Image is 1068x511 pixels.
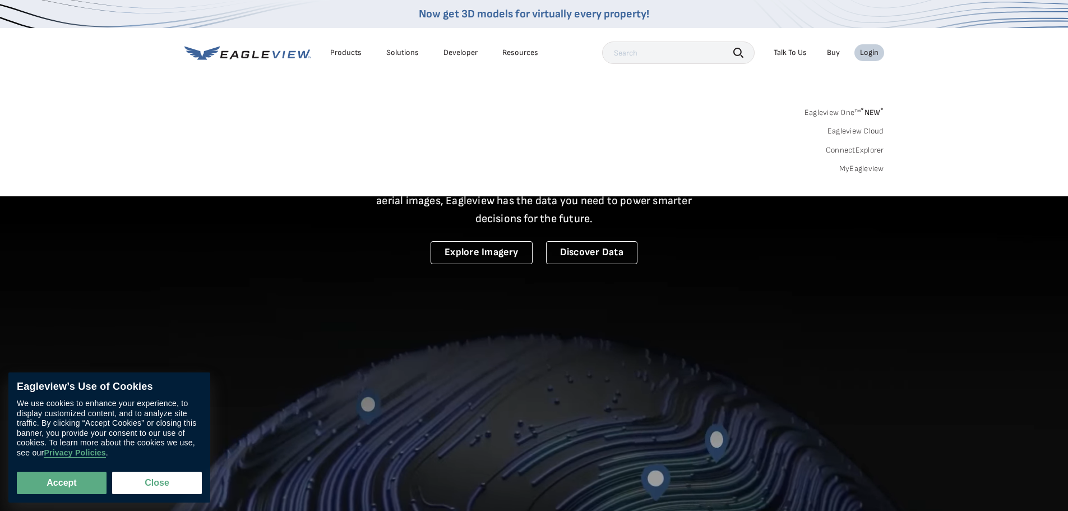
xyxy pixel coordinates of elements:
div: Products [330,48,362,58]
a: Discover Data [546,241,637,264]
input: Search [602,42,755,64]
a: Developer [443,48,478,58]
a: Buy [827,48,840,58]
div: Login [860,48,879,58]
a: Eagleview Cloud [827,126,884,136]
a: MyEagleview [839,164,884,174]
a: Privacy Policies [44,448,105,458]
p: A new era starts here. Built on more than 3.5 billion high-resolution aerial images, Eagleview ha... [363,174,706,228]
div: Talk To Us [774,48,807,58]
div: Eagleview’s Use of Cookies [17,381,202,393]
button: Close [112,472,202,494]
a: Eagleview One™*NEW* [805,104,884,117]
div: We use cookies to enhance your experience, to display customized content, and to analyze site tra... [17,399,202,458]
div: Resources [502,48,538,58]
a: Explore Imagery [431,241,533,264]
a: Now get 3D models for virtually every property! [419,7,649,21]
div: Solutions [386,48,419,58]
span: NEW [861,108,884,117]
a: ConnectExplorer [826,145,884,155]
button: Accept [17,472,107,494]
